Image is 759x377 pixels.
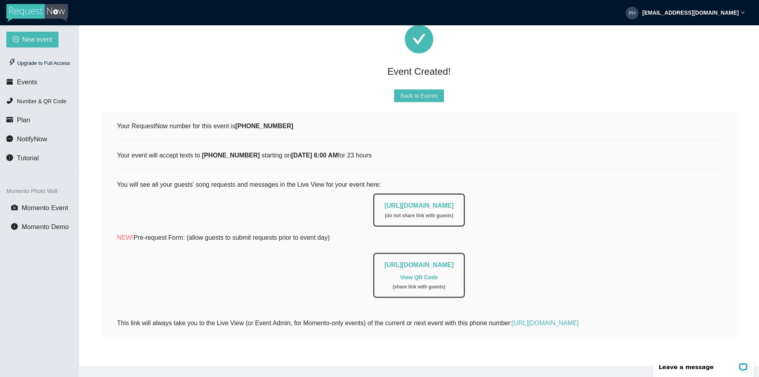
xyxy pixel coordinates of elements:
span: Events [17,78,37,86]
b: [PHONE_NUMBER] [202,152,260,159]
p: Pre-request Form: (allow guests to submit requests prior to event day) [117,233,721,242]
a: View QR Code [400,274,438,280]
div: ( share link with guests ) [384,283,453,291]
div: This link will always take you to the Live View (or Event Admin, for Momento-only events) of the ... [117,318,721,328]
div: Your event will accept texts to starting on for 23 hours [117,150,721,160]
b: [DATE] 6:00 AM [291,152,338,159]
span: New event [22,34,52,44]
span: Your RequestNow number for this event is [117,123,293,129]
img: RequestNow [6,4,68,22]
iframe: LiveChat chat widget [648,352,759,377]
span: info-circle [11,223,18,230]
a: [URL][DOMAIN_NAME] [384,202,453,209]
span: check-circle [405,25,433,53]
div: ( do not share link with guests ) [384,212,453,220]
button: plus-circleNew event [6,32,59,47]
img: a1413cf3367e12ca5e0a4d271e948ab2 [626,7,638,19]
span: Back to Events [400,91,437,100]
b: [PHONE_NUMBER] [235,123,293,129]
span: credit-card [6,116,13,123]
span: message [6,135,13,142]
span: Plan [17,116,30,124]
a: [URL][DOMAIN_NAME] [384,261,453,268]
button: Back to Events [394,89,444,102]
strong: [EMAIL_ADDRESS][DOMAIN_NAME] [642,9,739,16]
a: [URL][DOMAIN_NAME] [512,320,579,326]
span: thunderbolt [9,59,16,66]
div: Event Created! [101,63,737,80]
span: down [741,11,745,15]
span: camera [11,204,18,211]
span: info-circle [6,154,13,161]
span: Number & QR Code [17,98,66,104]
span: NotifyNow [17,135,47,143]
span: plus-circle [13,36,19,44]
span: Momento Event [22,204,68,212]
span: Momento Demo [22,223,69,231]
span: calendar [6,78,13,85]
div: Upgrade to Full Access [6,55,72,71]
div: You will see all your guests' song requests and messages in the Live View for your event here: [117,180,721,308]
span: phone [6,97,13,104]
span: Tutorial [17,154,39,162]
span: NEW! [117,234,134,241]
